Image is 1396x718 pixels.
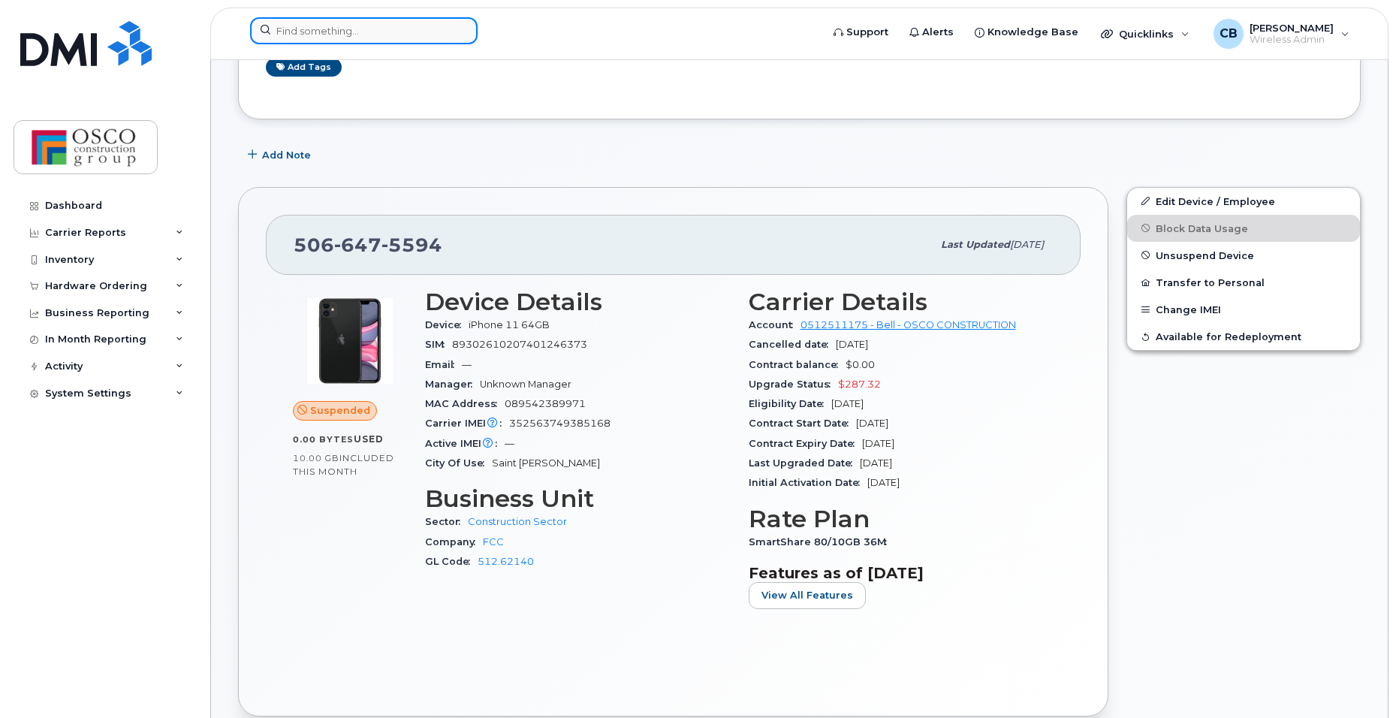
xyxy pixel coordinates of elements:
a: Support [823,17,899,47]
input: Find something... [250,17,478,44]
button: Add Note [238,142,324,169]
a: 0512511175 - Bell - OSCO CONSTRUCTION [801,319,1016,330]
span: iPhone 11 64GB [469,319,550,330]
span: Cancelled date [749,339,836,350]
span: Active IMEI [425,438,505,449]
h3: Carrier Details [749,288,1054,315]
span: Account [749,319,801,330]
span: Eligibility Date [749,398,831,409]
span: — [505,438,514,449]
button: Transfer to Personal [1127,269,1360,296]
span: 5594 [381,234,442,256]
span: 10.00 GB [293,453,339,463]
span: SIM [425,339,452,350]
a: 512.62140 [478,556,534,567]
span: [DATE] [831,398,864,409]
span: [DATE] [836,339,868,350]
span: Last Upgraded Date [749,457,860,469]
a: Alerts [899,17,964,47]
span: [DATE] [1010,239,1044,250]
img: iPhone_11.jpg [305,296,395,386]
span: [PERSON_NAME] [1250,22,1334,34]
span: Contract balance [749,359,846,370]
span: $0.00 [846,359,875,370]
h3: Features as of [DATE] [749,564,1054,582]
span: — [462,359,472,370]
span: Contract Expiry Date [749,438,862,449]
span: Email [425,359,462,370]
span: 352563749385168 [509,418,611,429]
a: Construction Sector [468,516,567,527]
span: used [354,433,384,445]
span: [DATE] [860,457,892,469]
span: MAC Address [425,398,505,409]
span: SmartShare 80/10GB 36M [749,536,894,548]
span: Device [425,319,469,330]
span: Alerts [922,25,954,40]
button: Unsuspend Device [1127,242,1360,269]
h3: Device Details [425,288,731,315]
span: 89302610207401246373 [452,339,587,350]
span: Unknown Manager [480,379,571,390]
span: 506 [294,234,442,256]
span: 089542389971 [505,398,586,409]
span: Suspended [310,403,370,418]
span: City Of Use [425,457,492,469]
span: Carrier IMEI [425,418,509,429]
span: [DATE] [867,477,900,488]
span: 0.00 Bytes [293,434,354,445]
button: View All Features [749,582,866,609]
span: $287.32 [838,379,881,390]
span: Last updated [941,239,1010,250]
span: Wireless Admin [1250,34,1334,46]
a: Knowledge Base [964,17,1089,47]
span: Company [425,536,483,548]
span: Support [846,25,888,40]
div: Christine Boyd [1203,19,1360,49]
span: Sector [425,516,468,527]
a: Add tags [266,58,342,77]
a: FCC [483,536,504,548]
span: Unsuspend Device [1156,249,1254,261]
span: [DATE] [862,438,894,449]
span: Contract Start Date [749,418,856,429]
span: included this month [293,452,394,477]
h3: Business Unit [425,485,731,512]
span: Add Note [262,148,311,162]
h3: Rate Plan [749,505,1054,532]
span: Knowledge Base [987,25,1078,40]
a: Edit Device / Employee [1127,188,1360,215]
button: Available for Redeployment [1127,323,1360,350]
span: 647 [334,234,381,256]
span: Manager [425,379,480,390]
span: GL Code [425,556,478,567]
span: Quicklinks [1119,28,1174,40]
span: Saint [PERSON_NAME] [492,457,600,469]
span: Initial Activation Date [749,477,867,488]
span: [DATE] [856,418,888,429]
span: CB [1220,25,1238,43]
button: Block Data Usage [1127,215,1360,242]
span: Available for Redeployment [1156,331,1301,342]
span: View All Features [761,588,853,602]
div: Quicklinks [1090,19,1200,49]
span: Upgrade Status [749,379,838,390]
button: Change IMEI [1127,296,1360,323]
